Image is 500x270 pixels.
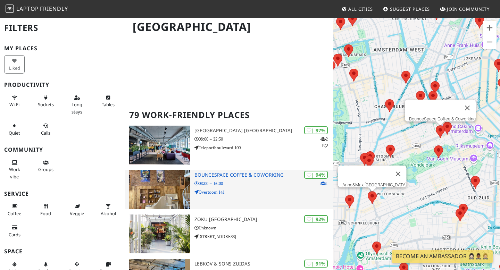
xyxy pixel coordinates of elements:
[342,182,407,187] a: Anne&Max [GEOGRAPHIC_DATA]
[35,120,56,138] button: Calls
[9,130,20,136] span: Quiet
[41,130,50,136] span: Video/audio calls
[98,201,118,219] button: Alcohol
[38,101,54,108] span: Power sockets
[304,126,328,134] div: | 97%
[127,17,332,36] h1: [GEOGRAPHIC_DATA]
[4,92,25,110] button: Wi-Fi
[194,233,333,240] p: [STREET_ADDRESS]
[35,201,56,219] button: Food
[8,210,21,217] span: Coffee
[4,45,121,52] h3: My Places
[67,92,87,117] button: Long stays
[16,5,39,12] span: Laptop
[194,261,333,267] h3: Lebkov & Sons Zuidas
[129,214,190,253] img: Zoku Amsterdam
[483,35,497,49] button: Küçült
[129,170,190,209] img: BounceSpace Coffee & Coworking
[40,210,51,217] span: Food
[380,3,433,15] a: Suggest Places
[125,126,333,164] a: Aristo Meeting Center Amsterdam | 97% 21 [GEOGRAPHIC_DATA] [GEOGRAPHIC_DATA] 08:00 – 22:30 Telepo...
[4,157,25,182] button: Work vibe
[4,17,121,39] h2: Filters
[194,217,333,222] h3: Zoku [GEOGRAPHIC_DATA]
[9,101,19,108] span: Stable Wi-Fi
[125,214,333,253] a: Zoku Amsterdam | 92% Zoku [GEOGRAPHIC_DATA] Unknown [STREET_ADDRESS]
[125,170,333,209] a: BounceSpace Coffee & Coworking | 94% 1 BounceSpace Coffee & Coworking 08:00 – 16:00 Overtoom 141
[320,136,328,149] p: 2 1
[194,172,333,178] h3: BounceSpace Coffee & Coworking
[67,201,87,219] button: Veggie
[4,191,121,197] h3: Service
[6,3,68,15] a: LaptopFriendly LaptopFriendly
[72,101,82,115] span: Long stays
[409,116,476,121] a: BounceSpace Coffee & Coworking
[339,3,376,15] a: All Cities
[9,166,20,179] span: People working
[101,210,116,217] span: Alcohol
[4,222,25,240] button: Cards
[35,92,56,110] button: Sockets
[483,21,497,35] button: Büyüt
[4,146,121,153] h3: Community
[194,180,333,187] p: 08:00 – 16:00
[194,128,333,134] h3: [GEOGRAPHIC_DATA] [GEOGRAPHIC_DATA]
[4,248,121,255] h3: Space
[194,136,333,142] p: 08:00 – 22:30
[129,104,329,126] h2: 79 Work-Friendly Places
[4,82,121,88] h3: Productivity
[390,166,407,182] button: Kapat
[194,144,333,151] p: Teleportboulevard 100
[304,171,328,179] div: | 94%
[304,215,328,223] div: | 92%
[194,189,333,195] p: Overtoom 141
[129,126,190,164] img: Aristo Meeting Center Amsterdam
[9,231,20,238] span: Credit cards
[98,92,118,110] button: Tables
[320,180,328,187] p: 1
[437,3,492,15] a: Join Community
[38,166,53,172] span: Group tables
[102,101,115,108] span: Work-friendly tables
[447,6,490,12] span: Join Community
[35,157,56,175] button: Groups
[70,210,84,217] span: Veggie
[194,225,333,231] p: Unknown
[348,6,373,12] span: All Cities
[459,100,476,116] button: Kapat
[6,5,14,13] img: LaptopFriendly
[4,201,25,219] button: Coffee
[4,120,25,138] button: Quiet
[40,5,68,12] span: Friendly
[390,6,430,12] span: Suggest Places
[304,260,328,268] div: | 91%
